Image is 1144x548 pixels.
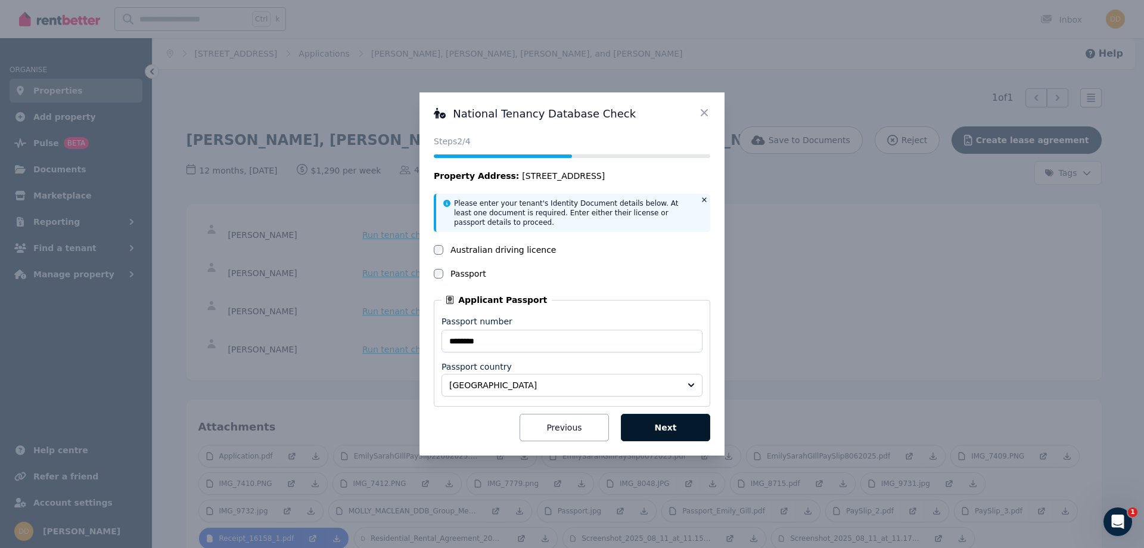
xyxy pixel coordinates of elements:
label: Australian driving licence [450,244,556,256]
span: Property Address: [434,171,519,181]
button: [GEOGRAPHIC_DATA] [442,374,702,397]
iframe: Intercom live chat [1103,507,1132,536]
h3: National Tenancy Database Check [434,107,710,121]
button: Previous [520,414,609,441]
span: [GEOGRAPHIC_DATA] [449,379,678,391]
button: Next [621,414,710,441]
span: [STREET_ADDRESS] [522,170,605,182]
label: Passport [450,268,486,280]
p: Please enter your tenant's Identity Document details below. At least one document is required. En... [454,199,694,227]
span: 1 [1128,507,1137,517]
label: Passport country [442,362,512,371]
legend: Applicant Passport [442,294,552,306]
p: Steps 2 /4 [434,135,710,147]
label: Passport number [442,315,512,327]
